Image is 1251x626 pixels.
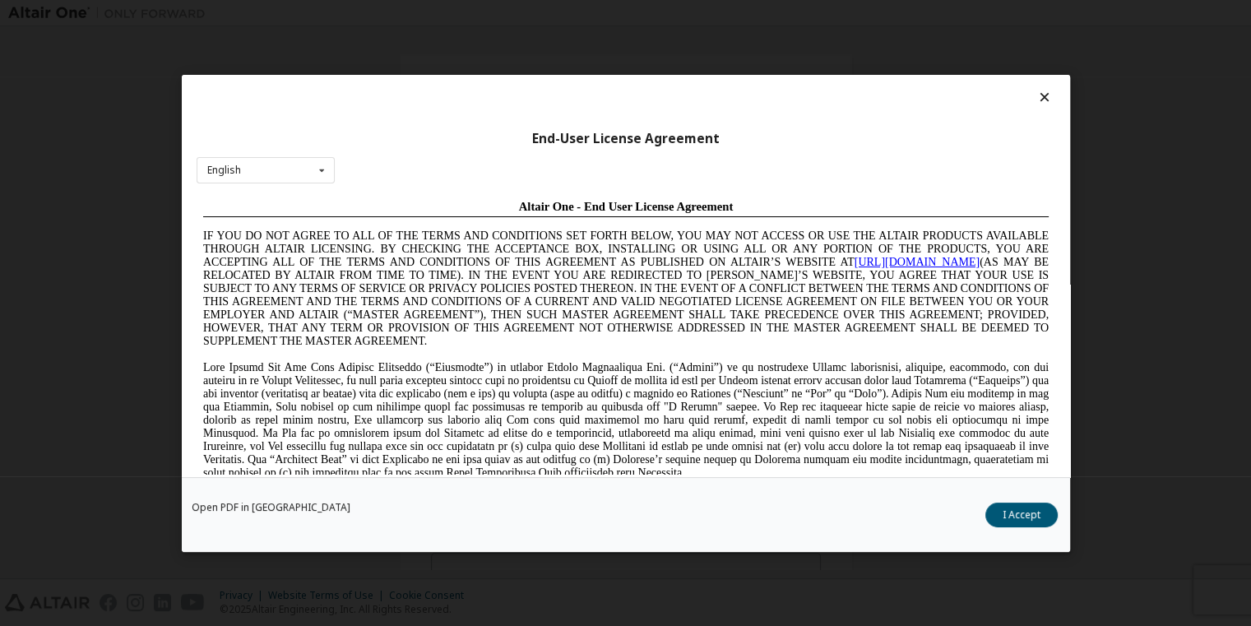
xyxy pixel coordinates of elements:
[192,502,350,512] a: Open PDF in [GEOGRAPHIC_DATA]
[658,63,783,75] a: [URL][DOMAIN_NAME]
[322,7,537,20] span: Altair One - End User License Agreement
[207,165,241,175] div: English
[197,130,1055,146] div: End-User License Agreement
[7,168,852,285] span: Lore Ipsumd Sit Ame Cons Adipisc Elitseddo (“Eiusmodte”) in utlabor Etdolo Magnaaliqua Eni. (“Adm...
[7,36,852,154] span: IF YOU DO NOT AGREE TO ALL OF THE TERMS AND CONDITIONS SET FORTH BELOW, YOU MAY NOT ACCESS OR USE...
[985,502,1058,526] button: I Accept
